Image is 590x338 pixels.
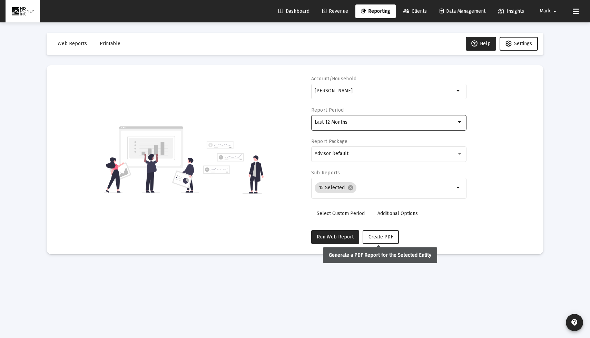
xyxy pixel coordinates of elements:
button: Web Reports [52,37,92,51]
span: Revenue [322,8,348,14]
mat-icon: arrow_drop_down [454,87,463,95]
img: reporting [104,125,199,194]
a: Clients [397,4,432,18]
span: Data Management [440,8,485,14]
button: Run Web Report [311,230,359,244]
label: Report Period [311,107,344,113]
span: Reporting [361,8,390,14]
span: Mark [540,8,551,14]
button: Settings [500,37,538,51]
button: Create PDF [363,230,399,244]
label: Report Package [311,139,348,144]
span: Insights [498,8,524,14]
button: Help [466,37,496,51]
mat-icon: cancel [347,185,354,191]
img: Dashboard [11,4,35,18]
a: Data Management [434,4,491,18]
mat-icon: arrow_drop_down [551,4,559,18]
span: Dashboard [278,8,309,14]
span: Last 12 Months [315,119,347,125]
label: Sub Reports [311,170,340,176]
span: Additional Options [377,211,418,216]
span: Run Web Report [317,234,354,240]
span: Advisor Default [315,151,348,156]
a: Insights [493,4,530,18]
span: Create PDF [368,234,393,240]
span: Help [471,41,491,47]
a: Reporting [355,4,396,18]
span: Select Custom Period [317,211,365,216]
label: Account/Household [311,76,357,82]
button: Mark [531,4,567,18]
img: reporting-alt [203,141,264,194]
input: Search or select an account or household [315,88,454,94]
a: Dashboard [273,4,315,18]
span: Settings [514,41,532,47]
mat-icon: contact_support [570,318,579,327]
mat-chip-list: Selection [315,181,454,195]
span: Printable [100,41,120,47]
span: Clients [403,8,427,14]
mat-chip: 15 Selected [315,182,356,193]
a: Revenue [317,4,354,18]
mat-icon: arrow_drop_down [454,184,463,192]
button: Printable [94,37,126,51]
span: Web Reports [58,41,87,47]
